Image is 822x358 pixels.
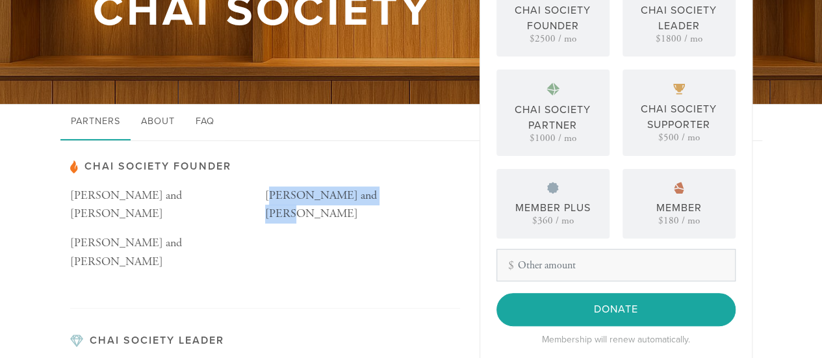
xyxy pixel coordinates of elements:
[626,101,732,133] div: Chai Society Supporter
[496,333,736,346] div: Membership will renew automatically.
[674,182,684,194] img: pp-bronze.svg
[500,3,606,34] div: Chai Society Founder
[656,34,702,44] div: $1800 / mo
[658,133,700,142] div: $500 / mo
[131,104,185,140] a: About
[70,335,460,348] h3: Chai Society Leader
[515,200,591,216] div: Member Plus
[70,234,265,272] p: [PERSON_NAME] and [PERSON_NAME]
[496,293,736,326] input: Donate
[265,186,460,224] p: [PERSON_NAME] and [PERSON_NAME]
[60,104,131,140] a: Partners
[658,216,700,225] div: $180 / mo
[530,34,576,44] div: $2500 / mo
[500,102,606,133] div: Chai Society Partner
[532,216,574,225] div: $360 / mo
[626,3,732,34] div: Chai Society Leader
[70,335,83,348] img: pp-diamond.svg
[547,182,559,194] img: pp-silver.svg
[70,160,78,173] img: pp-partner.svg
[530,133,576,143] div: $1000 / mo
[70,160,460,173] h3: Chai Society Founder
[496,249,736,281] input: Other amount
[546,83,559,96] img: pp-platinum.svg
[656,200,702,216] div: Member
[70,186,265,224] p: [PERSON_NAME] and [PERSON_NAME]
[673,84,685,95] img: pp-gold.svg
[185,104,225,140] a: FAQ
